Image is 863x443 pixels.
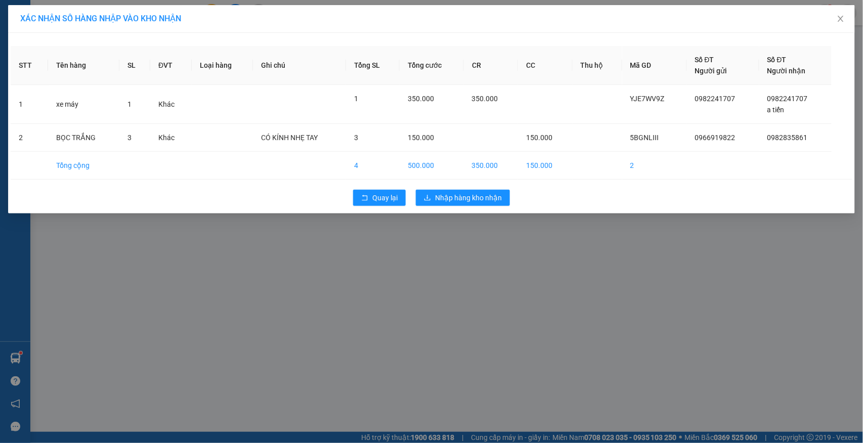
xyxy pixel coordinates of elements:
span: Nhập hàng kho nhận [435,192,502,203]
span: Số ĐT [767,56,787,64]
td: 500.000 [400,152,464,180]
td: BỌC TRẮNG [48,124,119,152]
button: Close [827,5,855,33]
span: Quay lại [372,192,398,203]
td: 1 [11,85,48,124]
td: Khác [150,85,192,124]
th: Ghi chú [253,46,346,85]
th: Mã GD [622,46,687,85]
span: Người gửi [695,67,727,75]
th: Thu hộ [573,46,622,85]
td: 2 [11,124,48,152]
span: 150.000 [408,134,434,142]
span: CÓ KÍNH NHẸ TAY [261,134,318,142]
th: Tên hàng [48,46,119,85]
th: ĐVT [150,46,192,85]
td: 2 [622,152,687,180]
span: Số ĐT [695,56,714,64]
td: Tổng cộng [48,152,119,180]
button: rollbackQuay lại [353,190,406,206]
td: 350.000 [464,152,518,180]
span: a tiến [767,106,785,114]
span: 0982835861 [767,134,808,142]
span: 150.000 [526,134,552,142]
th: CR [464,46,518,85]
span: Người nhận [767,67,806,75]
span: 5BGNLIII [630,134,659,142]
th: Loại hàng [192,46,253,85]
span: YJE7WV9Z [630,95,665,103]
th: STT [11,46,48,85]
td: 4 [346,152,400,180]
th: CC [518,46,572,85]
span: XÁC NHẬN SỐ HÀNG NHẬP VÀO KHO NHẬN [20,14,181,23]
th: Tổng SL [346,46,400,85]
th: Tổng cước [400,46,464,85]
span: 0966919822 [695,134,736,142]
span: download [424,194,431,202]
span: 0982241707 [695,95,736,103]
span: 350.000 [408,95,434,103]
th: SL [119,46,150,85]
span: rollback [361,194,368,202]
span: 3 [354,134,358,142]
span: 1 [354,95,358,103]
span: 3 [127,134,132,142]
td: xe máy [48,85,119,124]
td: 150.000 [518,152,572,180]
span: 0982241707 [767,95,808,103]
button: downloadNhập hàng kho nhận [416,190,510,206]
td: Khác [150,124,192,152]
span: 350.000 [472,95,498,103]
span: close [837,15,845,23]
span: 1 [127,100,132,108]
